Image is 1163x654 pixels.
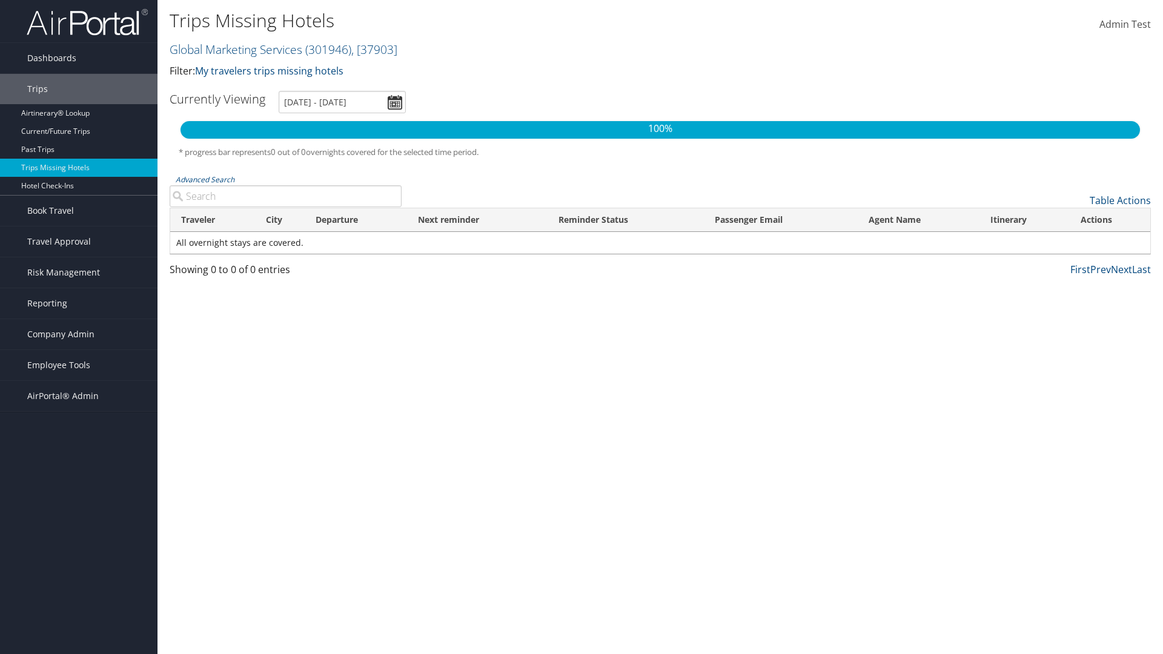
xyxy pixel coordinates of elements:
[181,121,1140,137] p: 100%
[1090,263,1111,276] a: Prev
[195,64,343,78] a: My travelers trips missing hotels
[27,226,91,257] span: Travel Approval
[1070,263,1090,276] a: First
[27,257,100,288] span: Risk Management
[170,41,397,58] a: Global Marketing Services
[1099,6,1151,44] a: Admin Test
[305,41,351,58] span: ( 301946 )
[548,208,704,232] th: Reminder Status
[255,208,305,232] th: City: activate to sort column ascending
[179,147,1142,158] h5: * progress bar represents overnights covered for the selected time period.
[27,196,74,226] span: Book Travel
[27,350,90,380] span: Employee Tools
[1099,18,1151,31] span: Admin Test
[176,174,234,185] a: Advanced Search
[1111,263,1132,276] a: Next
[351,41,397,58] span: , [ 37903 ]
[170,91,265,107] h3: Currently Viewing
[305,208,407,232] th: Departure: activate to sort column ascending
[27,74,48,104] span: Trips
[704,208,858,232] th: Passenger Email: activate to sort column ascending
[1132,263,1151,276] a: Last
[170,185,402,207] input: Advanced Search
[979,208,1070,232] th: Itinerary
[170,262,402,283] div: Showing 0 to 0 of 0 entries
[858,208,979,232] th: Agent Name
[170,232,1150,254] td: All overnight stays are covered.
[170,208,255,232] th: Traveler: activate to sort column ascending
[27,43,76,73] span: Dashboards
[407,208,547,232] th: Next reminder
[1090,194,1151,207] a: Table Actions
[27,8,148,36] img: airportal-logo.png
[27,381,99,411] span: AirPortal® Admin
[170,8,824,33] h1: Trips Missing Hotels
[27,319,94,349] span: Company Admin
[1070,208,1150,232] th: Actions
[271,147,306,157] span: 0 out of 0
[279,91,406,113] input: [DATE] - [DATE]
[27,288,67,319] span: Reporting
[170,64,824,79] p: Filter:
